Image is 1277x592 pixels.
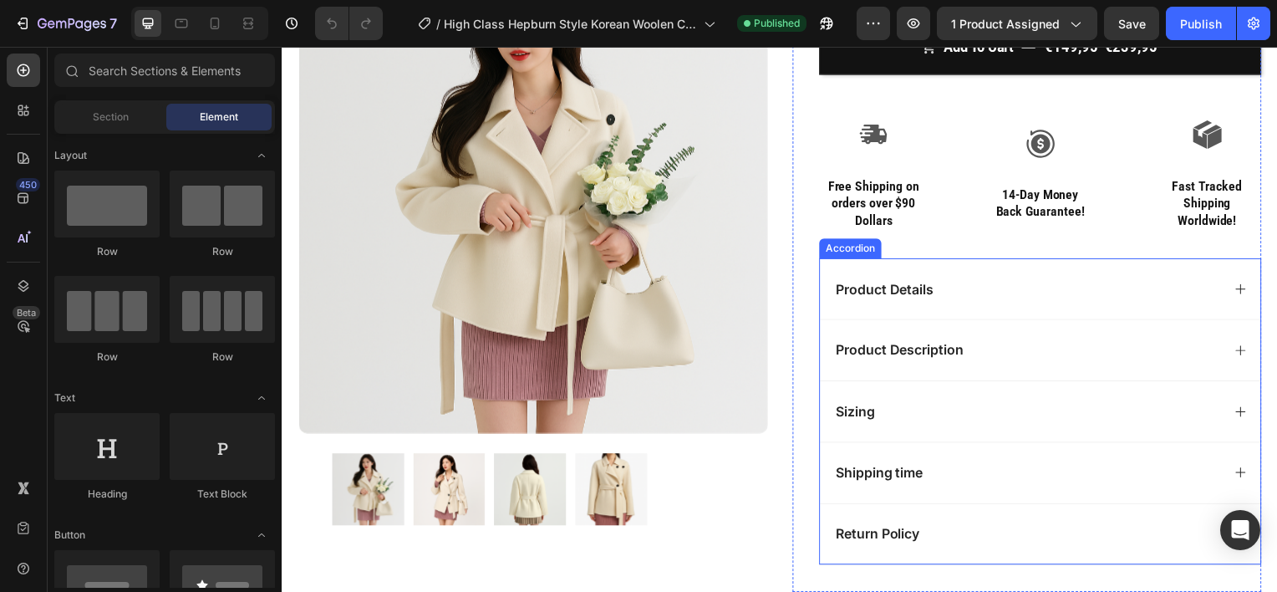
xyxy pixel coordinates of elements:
[54,487,160,502] div: Heading
[544,195,600,210] div: Accordion
[444,15,697,33] span: High Class Hepburn Style Korean Woolen Coat
[754,16,800,31] span: Published
[200,110,238,125] span: Element
[54,244,160,259] div: Row
[170,244,275,259] div: Row
[557,420,645,437] p: Shipping time
[54,54,275,87] input: Search Sections & Elements
[557,358,597,375] p: Sizing
[878,131,984,183] p: Fast Tracked Shipping Worldwide!
[557,482,642,499] p: Return Policy
[951,15,1060,33] span: 1 product assigned
[248,385,275,411] span: Toggle open
[54,148,87,163] span: Layout
[54,350,160,365] div: Row
[93,110,129,125] span: Section
[315,7,383,40] div: Undo/Redo
[1166,7,1236,40] button: Publish
[1118,17,1146,31] span: Save
[170,487,275,502] div: Text Block
[54,528,85,543] span: Button
[7,7,125,40] button: 7
[282,47,1277,592] iframe: Design area
[557,235,656,253] p: Product Details
[54,390,75,406] span: Text
[1220,510,1260,550] div: Open Intercom Messenger
[248,142,275,169] span: Toggle open
[16,178,40,191] div: 450
[13,306,40,319] div: Beta
[436,15,440,33] span: /
[109,13,117,33] p: 7
[557,296,686,314] p: Product Description
[542,131,649,183] p: Free Shipping on orders over $90 Dollars
[1180,15,1222,33] div: Publish
[937,7,1097,40] button: 1 product assigned
[710,140,817,176] p: 14-Day Money Back Guarantee!
[170,350,275,365] div: Row
[248,522,275,549] span: Toggle open
[1104,7,1159,40] button: Save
